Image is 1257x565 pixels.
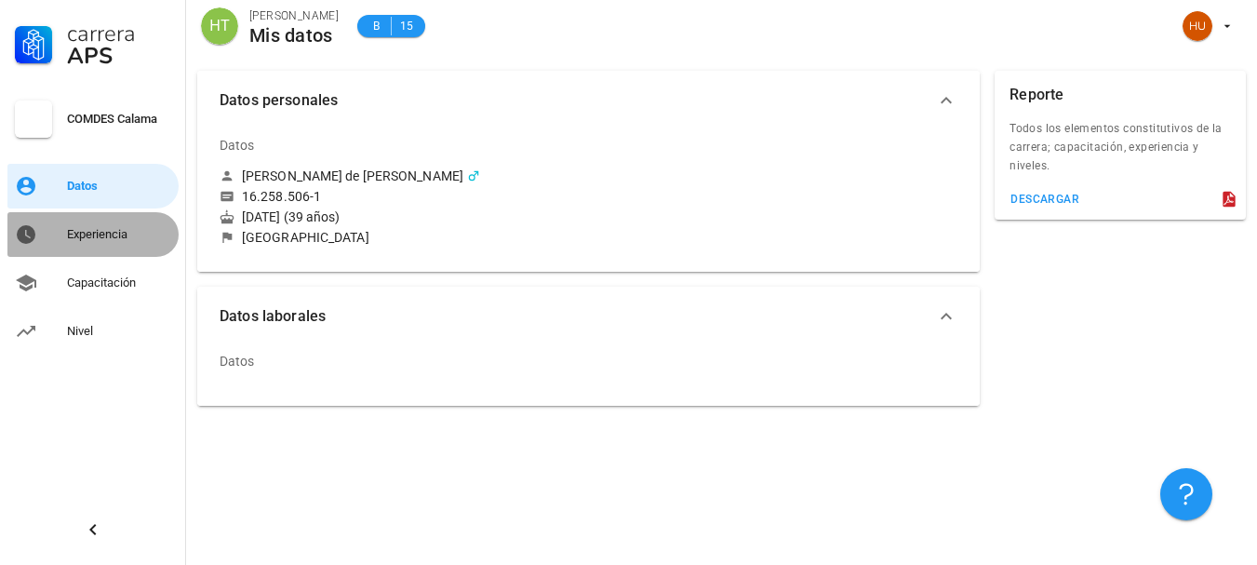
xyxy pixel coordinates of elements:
[67,112,171,127] div: COMDES Calama
[209,7,229,45] span: HT
[1002,186,1087,212] button: descargar
[220,303,935,330] span: Datos laborales
[220,339,255,383] div: Datos
[242,188,321,205] div: 16.258.506-1
[197,287,980,346] button: Datos laborales
[7,261,179,305] a: Capacitación
[249,7,339,25] div: [PERSON_NAME]
[220,209,582,225] div: [DATE] (39 años)
[242,229,369,246] div: [GEOGRAPHIC_DATA]
[7,309,179,354] a: Nivel
[67,276,171,290] div: Capacitación
[242,168,463,184] div: [PERSON_NAME] de [PERSON_NAME]
[399,17,414,35] span: 15
[220,123,255,168] div: Datos
[1010,71,1063,119] div: Reporte
[220,87,935,114] span: Datos personales
[1183,11,1212,41] div: avatar
[197,71,980,130] button: Datos personales
[67,179,171,194] div: Datos
[7,164,179,209] a: Datos
[67,227,171,242] div: Experiencia
[249,25,339,46] div: Mis datos
[995,119,1246,186] div: Todos los elementos constitutivos de la carrera; capacitación, experiencia y niveles.
[201,7,238,45] div: avatar
[67,22,171,45] div: Carrera
[368,17,383,35] span: B
[7,212,179,257] a: Experiencia
[67,324,171,339] div: Nivel
[67,45,171,67] div: APS
[1010,193,1079,206] div: descargar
